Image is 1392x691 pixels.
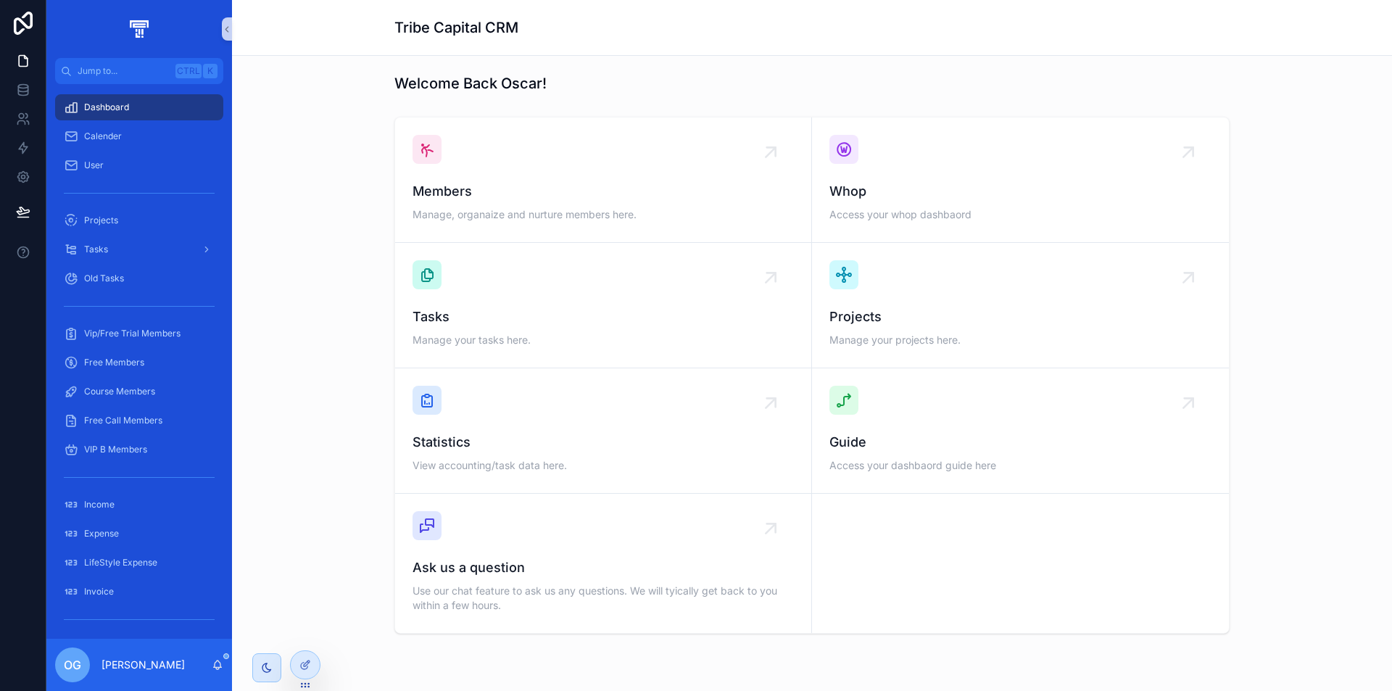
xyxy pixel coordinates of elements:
[55,152,223,178] a: User
[78,65,170,77] span: Jump to...
[84,586,114,597] span: Invoice
[395,243,812,368] a: TasksManage your tasks here.
[413,181,794,202] span: Members
[55,94,223,120] a: Dashboard
[84,499,115,510] span: Income
[55,521,223,547] a: Expense
[55,579,223,605] a: Invoice
[84,102,129,113] span: Dashboard
[55,207,223,233] a: Projects
[204,65,216,77] span: K
[175,64,202,78] span: Ctrl
[829,307,1211,327] span: Projects
[46,84,232,639] div: scrollable content
[127,17,151,41] img: App logo
[812,117,1229,243] a: WhopAccess your whop dashbaord
[84,415,162,426] span: Free Call Members
[101,658,185,672] p: [PERSON_NAME]
[829,181,1211,202] span: Whop
[413,333,794,347] span: Manage your tasks here.
[84,386,155,397] span: Course Members
[394,73,547,94] h1: Welcome Back Oscar!
[55,58,223,84] button: Jump to...CtrlK
[829,432,1211,452] span: Guide
[55,236,223,262] a: Tasks
[413,458,794,473] span: View accounting/task data here.
[64,656,81,674] span: OG
[84,273,124,284] span: Old Tasks
[394,17,518,38] h1: Tribe Capital CRM
[812,368,1229,494] a: GuideAccess your dashbaord guide here
[395,117,812,243] a: MembersManage, organaize and nurture members here.
[413,432,794,452] span: Statistics
[55,550,223,576] a: LifeStyle Expense
[55,492,223,518] a: Income
[84,444,147,455] span: VIP B Members
[84,557,157,568] span: LifeStyle Expense
[395,494,812,633] a: Ask us a questionUse our chat feature to ask us any questions. We will tyically get back to you w...
[413,584,794,613] span: Use our chat feature to ask us any questions. We will tyically get back to you within a few hours.
[55,265,223,291] a: Old Tasks
[812,243,1229,368] a: ProjectsManage your projects here.
[829,207,1211,222] span: Access your whop dashbaord
[395,368,812,494] a: StatisticsView accounting/task data here.
[55,123,223,149] a: Calender
[413,207,794,222] span: Manage, organaize and nurture members here.
[84,244,108,255] span: Tasks
[55,320,223,347] a: Vip/Free Trial Members
[84,131,122,142] span: Calender
[413,307,794,327] span: Tasks
[84,160,104,171] span: User
[84,328,181,339] span: Vip/Free Trial Members
[55,349,223,376] a: Free Members
[413,558,794,578] span: Ask us a question
[829,333,1211,347] span: Manage your projects here.
[55,436,223,463] a: VIP B Members
[55,378,223,405] a: Course Members
[84,357,144,368] span: Free Members
[84,215,118,226] span: Projects
[829,458,1211,473] span: Access your dashbaord guide here
[55,407,223,434] a: Free Call Members
[84,528,119,539] span: Expense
